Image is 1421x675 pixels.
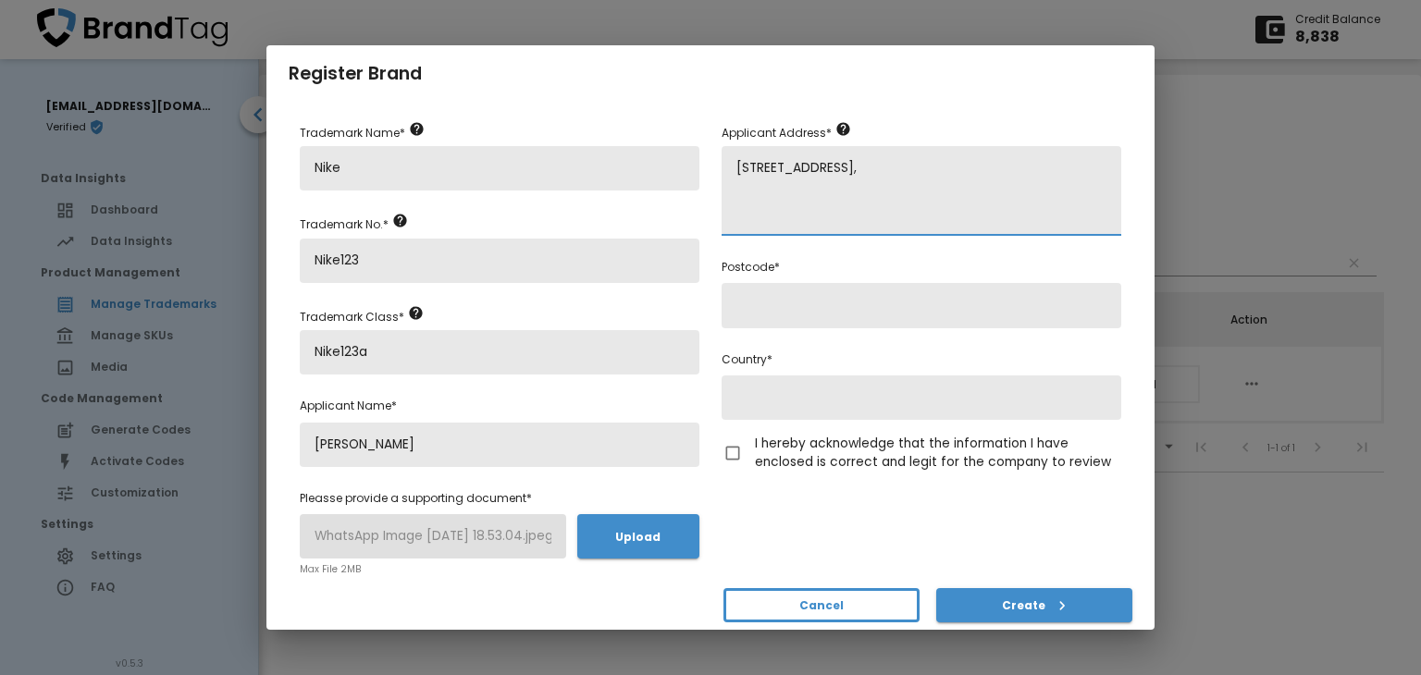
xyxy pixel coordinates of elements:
span: Create [951,595,1118,615]
svg: The serial number of your registered trademark [392,213,408,228]
svg: The registered address in your certificate of incorporation [835,121,851,137]
h5: Trademark Class * [300,305,699,326]
p: Max File 2MB [300,561,566,577]
h5: Pleasse provide a supporting document * [300,489,699,510]
svg: The classification group for your goods and services [408,305,424,321]
h5: Trademark No. * [300,213,699,234]
h5: Applicant Address * [722,121,1121,142]
h5: Applicant Name * [300,397,699,418]
h1: Register Brand [289,60,1132,88]
span: I hereby acknowledge that the information I have enclosed is correct and legit for the company to... [755,435,1118,472]
span: Upload [592,527,685,546]
button: Cancel [723,588,920,622]
h5: Postcode * [722,258,1121,279]
button: Create [936,588,1132,622]
svg: Your brand's name [409,121,425,137]
span: Upload [577,514,699,558]
h5: Trademark Name * [300,121,699,142]
span: Cancel [740,595,903,615]
h5: Country * [722,350,1121,372]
